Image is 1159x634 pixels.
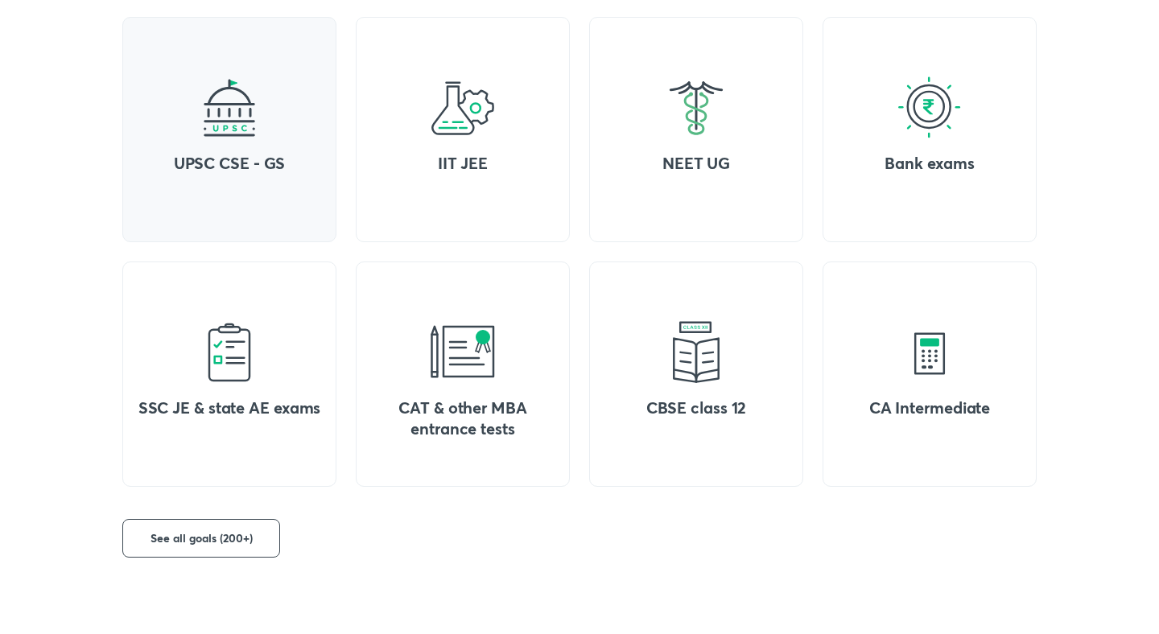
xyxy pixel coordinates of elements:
[602,153,790,174] h4: NEET UG
[897,320,962,385] img: goal-icon
[122,519,280,558] button: See all goals (200+)
[664,320,728,385] img: goal-icon
[369,153,557,174] h4: IIT JEE
[197,320,262,385] img: goal-icon
[197,76,262,140] img: goal-icon
[431,76,495,140] img: goal-icon
[664,76,728,140] img: goal-icon
[835,397,1024,418] h4: CA Intermediate
[431,320,495,385] img: goal-icon
[897,76,962,140] img: goal-icon
[369,397,557,439] h4: CAT & other MBA entrance tests
[135,153,324,174] h4: UPSC CSE - GS
[602,397,790,418] h4: CBSE class 12
[135,397,324,418] h4: SSC JE & state AE exams
[835,153,1024,174] h4: Bank exams
[151,530,253,546] span: See all goals (200+)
